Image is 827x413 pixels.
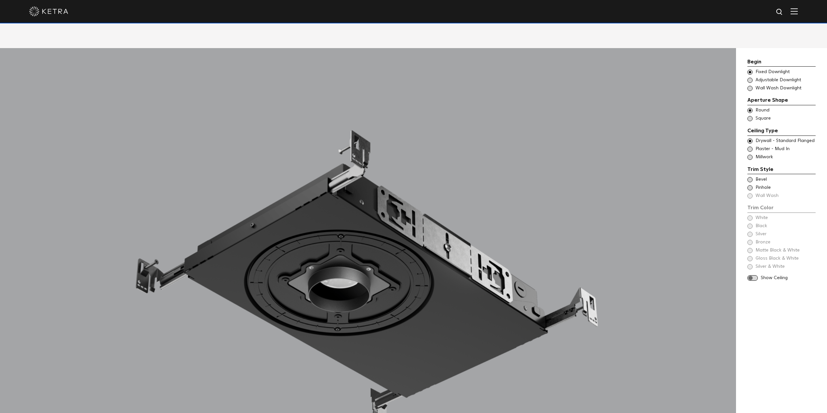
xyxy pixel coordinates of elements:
span: Adjustable Downlight [756,77,815,84]
div: Trim Style [747,165,816,174]
span: Square [756,115,815,122]
span: Pinhole [756,185,815,191]
img: ketra-logo-2019-white [29,6,68,16]
span: Bevel [756,176,815,183]
div: Aperture Shape [747,96,816,105]
span: Millwork [756,154,815,161]
span: Show Ceiling [761,275,816,281]
span: Wall Wash Downlight [756,85,815,92]
div: Begin [747,58,816,67]
span: Plaster - Mud In [756,146,815,152]
span: Drywall - Standard Flanged [756,138,815,144]
img: Hamburger%20Nav.svg [791,8,798,14]
img: search icon [776,8,784,16]
div: Ceiling Type [747,127,816,136]
span: Round [756,107,815,114]
span: Fixed Downlight [756,69,815,75]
